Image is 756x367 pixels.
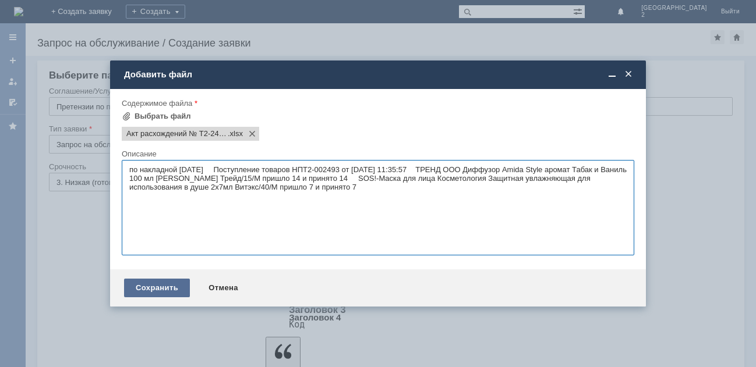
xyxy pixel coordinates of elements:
div: Описание [122,150,632,158]
span: Свернуть (Ctrl + M) [606,69,618,80]
div: Добрый день! [PERSON_NAME] [PERSON_NAME]Л. Примите в работу акт расхождений при приемке [5,5,170,33]
span: Акт расхождений № Т2-2493 от 24.09.2025.xlsx [228,129,243,138]
span: Акт расхождений № Т2-2493 от 24.09.2025.xlsx [126,129,228,138]
div: Добавить файл [124,69,634,80]
span: Закрыть [623,69,634,80]
div: Содержимое файла [122,99,632,107]
div: Выбрать файл [135,112,191,121]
